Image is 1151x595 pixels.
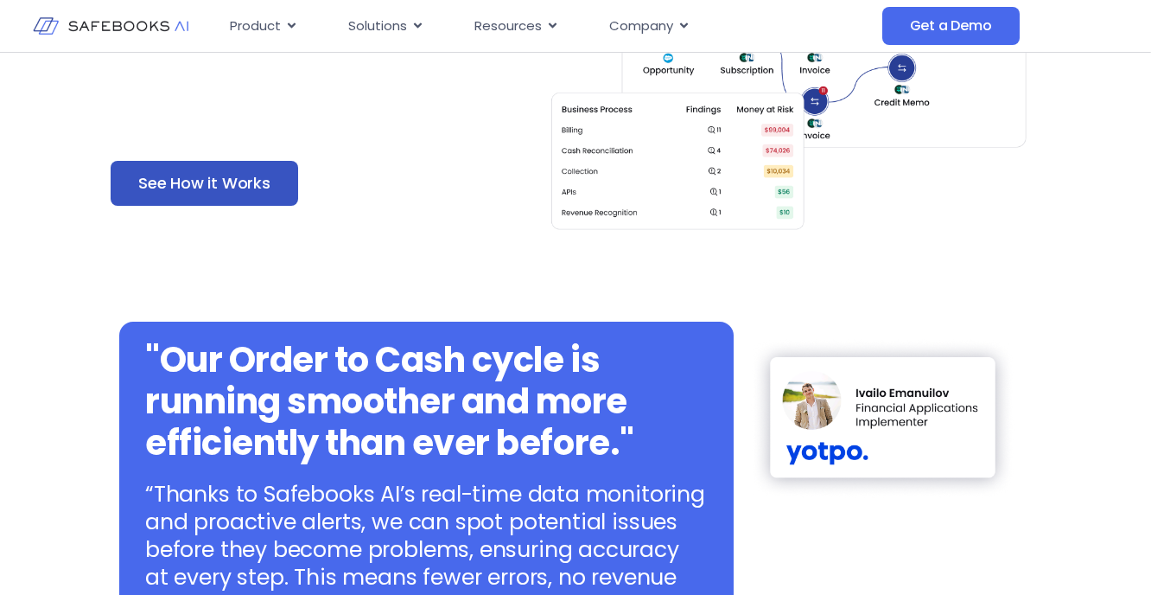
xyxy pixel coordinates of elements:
div: Menu Toggle [216,10,882,43]
img: Order-to-Cash 8 [751,339,1014,499]
span: Product [230,16,281,36]
span: Resources [474,16,542,36]
nav: Menu [216,10,882,43]
span: Get a Demo [910,17,992,35]
a: Get a Demo [882,7,1020,45]
span: Solutions [348,16,407,36]
h2: "Our Order to Cash cycle is running smoother and more efficiently than ever before."​​ [145,339,708,464]
a: See How it Works [111,161,298,206]
span: Company [609,16,673,36]
span: See How it Works [138,175,270,192]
